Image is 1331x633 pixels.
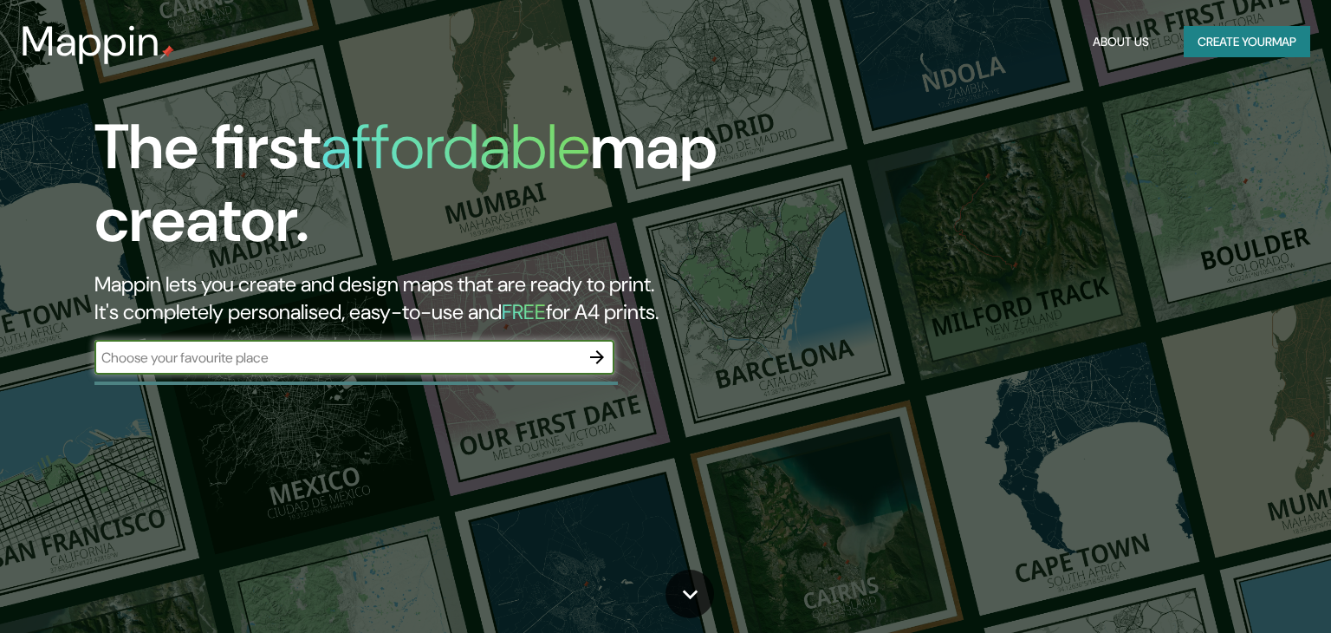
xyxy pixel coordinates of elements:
[94,348,580,368] input: Choose your favourite place
[1086,26,1156,58] button: About Us
[94,271,760,326] h2: Mappin lets you create and design maps that are ready to print. It's completely personalised, eas...
[502,298,546,325] h5: FREE
[21,17,160,66] h3: Mappin
[94,111,760,271] h1: The first map creator.
[160,45,174,59] img: mappin-pin
[321,107,590,187] h1: affordable
[1184,26,1310,58] button: Create yourmap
